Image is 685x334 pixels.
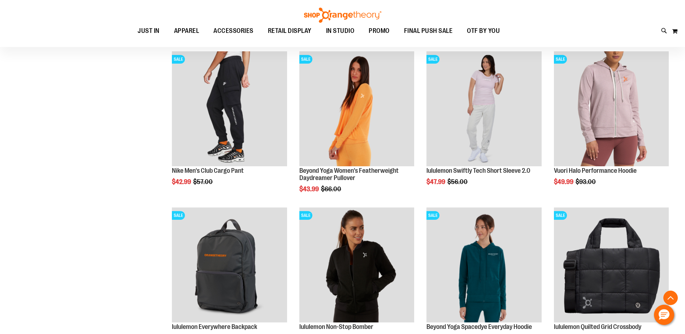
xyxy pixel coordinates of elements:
[193,178,214,185] span: $57.00
[167,23,207,39] a: APPAREL
[467,23,500,39] span: OTF BY YOU
[426,51,541,166] img: lululemon Swiftly Tech Short Sleeve 2.0
[576,178,597,185] span: $93.00
[554,211,567,220] span: SALE
[426,178,446,185] span: $47.99
[261,23,319,39] a: RETAIL DISPLAY
[299,185,320,193] span: $43.99
[426,323,532,330] a: Beyond Yoga Spacedye Everyday Hoodie
[654,305,674,325] button: Hello, have a question? Let’s chat.
[426,167,530,174] a: lululemon Swiftly Tech Short Sleeve 2.0
[172,207,287,324] a: lululemon Everywhere BackpackSALE
[138,23,160,39] span: JUST IN
[319,23,362,39] a: IN STUDIO
[554,207,669,324] a: lululemon Quilted Grid CrossbodySALE
[172,178,192,185] span: $42.99
[299,207,414,322] img: Product image for lululemon Non-Stop Bomber
[663,291,678,305] button: Back To Top
[299,207,414,324] a: Product image for lululemon Non-Stop BomberSALE
[426,207,541,322] img: Product image for Beyond Yoga Spacedye Everyday Hoodie
[321,185,342,193] span: $66.00
[299,55,312,64] span: SALE
[397,23,460,39] a: FINAL PUSH SALE
[554,207,669,322] img: lululemon Quilted Grid Crossbody
[299,167,399,181] a: Beyond Yoga Women's Featherweight Daydreamer Pullover
[299,323,373,330] a: lululemon Non-Stop Bomber
[296,48,418,211] div: product
[404,23,453,39] span: FINAL PUSH SALE
[426,55,439,64] span: SALE
[172,55,185,64] span: SALE
[550,48,672,204] div: product
[554,178,575,185] span: $49.99
[361,23,397,39] a: PROMO
[303,8,382,23] img: Shop Orangetheory
[554,323,641,330] a: lululemon Quilted Grid Crossbody
[554,55,567,64] span: SALE
[369,23,390,39] span: PROMO
[174,23,199,39] span: APPAREL
[172,323,257,330] a: lululemon Everywhere Backpack
[426,51,541,167] a: lululemon Swiftly Tech Short Sleeve 2.0SALE
[172,207,287,322] img: lululemon Everywhere Backpack
[299,211,312,220] span: SALE
[268,23,312,39] span: RETAIL DISPLAY
[447,178,469,185] span: $56.00
[554,167,637,174] a: Vuori Halo Performance Hoodie
[426,211,439,220] span: SALE
[460,23,507,39] a: OTF BY YOU
[426,207,541,324] a: Product image for Beyond Yoga Spacedye Everyday HoodieSALE
[299,51,414,166] img: Product image for Beyond Yoga Womens Featherweight Daydreamer Pullover
[206,23,261,39] a: ACCESSORIES
[172,167,244,174] a: Nike Men's Club Cargo Pant
[423,48,545,204] div: product
[326,23,355,39] span: IN STUDIO
[554,51,669,166] img: Product image for Vuori Halo Performance Hoodie
[172,51,287,166] img: Product image for Nike Mens Club Cargo Pant
[172,211,185,220] span: SALE
[130,23,167,39] a: JUST IN
[299,51,414,167] a: Product image for Beyond Yoga Womens Featherweight Daydreamer PulloverSALE
[213,23,253,39] span: ACCESSORIES
[172,51,287,167] a: Product image for Nike Mens Club Cargo PantSALE
[554,51,669,167] a: Product image for Vuori Halo Performance HoodieSALE
[168,48,290,204] div: product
